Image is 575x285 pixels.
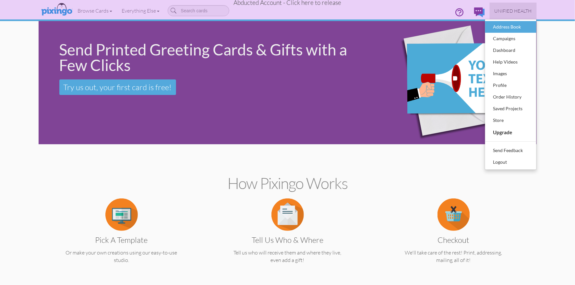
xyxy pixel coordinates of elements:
div: Campaigns [492,34,530,43]
img: eb544e90-0942-4412-bfe0-c610d3f4da7c.png [376,12,533,154]
div: Saved Projects [492,104,530,113]
a: Order History [485,91,536,103]
p: We'll take care of the rest! Print, addressing, mailing, all of it! [383,249,524,264]
a: UNIFIED HEALTH [490,3,537,19]
a: Checkout We'll take care of the rest! Print, addressing, mailing, all of it! [383,211,524,264]
a: Help Videos [485,56,536,68]
p: Tell us who will receive them and where they live, even add a gift! [217,249,358,264]
div: Send Printed Greeting Cards & Gifts with a Few Clicks [59,42,365,73]
img: item.alt [105,198,138,231]
div: Dashboard [492,45,530,55]
div: Order History [492,92,530,102]
div: Store [492,115,530,125]
span: Try us out, your first card is free! [64,82,172,92]
h3: Tell us Who & Where [222,236,353,244]
h3: Pick a Template [56,236,187,244]
input: Search cards [168,5,229,16]
div: Upgrade [492,127,530,137]
a: Campaigns [485,33,536,44]
a: Saved Projects [485,103,536,114]
img: item.alt [437,198,470,231]
a: Images [485,68,536,79]
a: Logout [485,156,536,168]
div: Send Feedback [492,146,530,155]
img: pixingo logo [40,2,74,18]
img: comments.svg [474,7,485,17]
a: Browse Cards [73,3,117,19]
a: Send Feedback [485,145,536,156]
div: Address Book [492,22,530,32]
a: Try us out, your first card is free! [59,79,176,95]
h2: How Pixingo works [50,175,525,192]
div: Images [492,69,530,78]
div: Logout [492,157,530,167]
div: Help Videos [492,57,530,67]
p: Or make your own creations using our easy-to-use studio. [51,249,192,264]
h3: Checkout [388,236,519,244]
a: Everything Else [117,3,164,19]
span: UNIFIED HEALTH [495,8,532,14]
a: Upgrade [485,126,536,138]
a: Store [485,114,536,126]
a: Dashboard [485,44,536,56]
div: Profile [492,80,530,90]
a: Pick a Template Or make your own creations using our easy-to-use studio. [51,211,192,264]
a: Tell us Who & Where Tell us who will receive them and where they live, even add a gift! [217,211,358,264]
a: Address Book [485,21,536,33]
a: Profile [485,79,536,91]
img: item.alt [271,198,304,231]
